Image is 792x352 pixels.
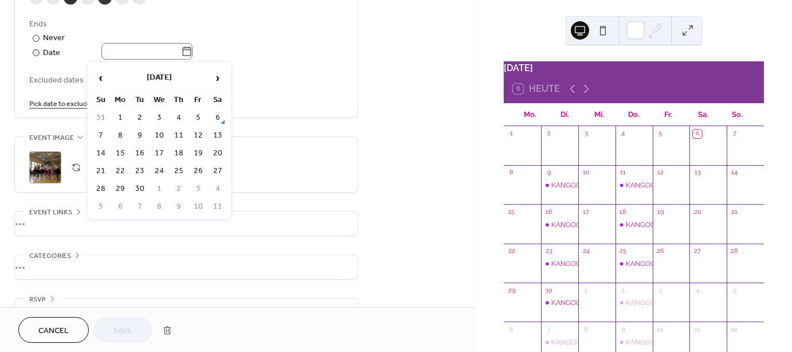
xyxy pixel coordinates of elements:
[170,198,188,215] td: 9
[189,92,207,108] th: Fr
[131,109,149,126] td: 2
[92,163,110,179] td: 21
[29,132,74,144] span: Event image
[111,66,207,91] th: [DATE]
[626,338,656,347] div: KANGOO
[615,259,653,269] div: KANGOO
[29,206,72,218] span: Event links
[170,181,188,197] td: 2
[92,67,109,89] span: ‹
[551,220,581,230] div: KANGOO
[92,109,110,126] td: 31
[29,151,61,183] div: ;
[626,220,656,230] div: KANGOO
[656,247,665,256] div: 26
[150,92,168,108] th: We
[507,247,516,256] div: 22
[507,325,516,334] div: 6
[551,181,581,190] div: KANGOO
[15,255,358,279] div: •••
[730,169,739,177] div: 14
[544,169,553,177] div: 9
[619,169,628,177] div: 11
[544,286,553,295] div: 30
[730,130,739,138] div: 7
[111,198,130,215] td: 6
[111,92,130,108] th: Mo
[615,220,653,230] div: KANGOO
[615,298,653,308] div: KANGOO
[730,247,739,256] div: 28
[693,130,701,138] div: 6
[730,286,739,295] div: 5
[18,317,89,343] button: Cancel
[111,163,130,179] td: 22
[29,75,343,87] span: Excluded dates
[582,169,590,177] div: 10
[551,259,581,269] div: KANGOO
[189,181,207,197] td: 3
[92,198,110,215] td: 5
[541,181,578,190] div: KANGOO
[170,163,188,179] td: 25
[189,109,207,126] td: 5
[582,286,590,295] div: 1
[209,181,227,197] td: 4
[693,247,701,256] div: 27
[111,145,130,162] td: 15
[693,286,701,295] div: 4
[111,127,130,144] td: 8
[626,181,656,190] div: KANGOO
[38,325,69,337] span: Cancel
[513,103,547,126] div: Mo.
[209,67,226,89] span: ›
[170,145,188,162] td: 18
[693,325,701,334] div: 11
[656,169,665,177] div: 12
[150,181,168,197] td: 1
[150,127,168,144] td: 10
[507,130,516,138] div: 1
[209,92,227,108] th: Sa
[29,98,91,110] span: Pick date to exclude
[544,325,553,334] div: 7
[170,109,188,126] td: 4
[547,103,582,126] div: Di.
[656,208,665,216] div: 19
[189,163,207,179] td: 26
[150,198,168,215] td: 8
[170,127,188,144] td: 11
[43,46,193,60] div: Date
[619,325,628,334] div: 9
[15,299,358,323] div: •••
[656,286,665,295] div: 3
[619,247,628,256] div: 25
[92,92,110,108] th: Su
[111,181,130,197] td: 29
[209,163,227,179] td: 27
[693,208,701,216] div: 20
[617,103,651,126] div: Do.
[209,127,227,144] td: 13
[551,298,581,308] div: KANGOO
[619,208,628,216] div: 18
[615,338,653,347] div: KANGOO
[92,145,110,162] td: 14
[150,163,168,179] td: 24
[209,109,227,126] td: 6
[29,294,46,306] span: RSVP
[720,103,755,126] div: So.
[131,92,149,108] th: Tu
[582,247,590,256] div: 24
[29,250,71,262] span: Categories
[92,181,110,197] td: 28
[92,127,110,144] td: 7
[730,325,739,334] div: 12
[150,109,168,126] td: 3
[29,18,341,30] div: Ends
[582,130,590,138] div: 3
[541,259,578,269] div: KANGOO
[43,32,65,44] div: Never
[189,198,207,215] td: 10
